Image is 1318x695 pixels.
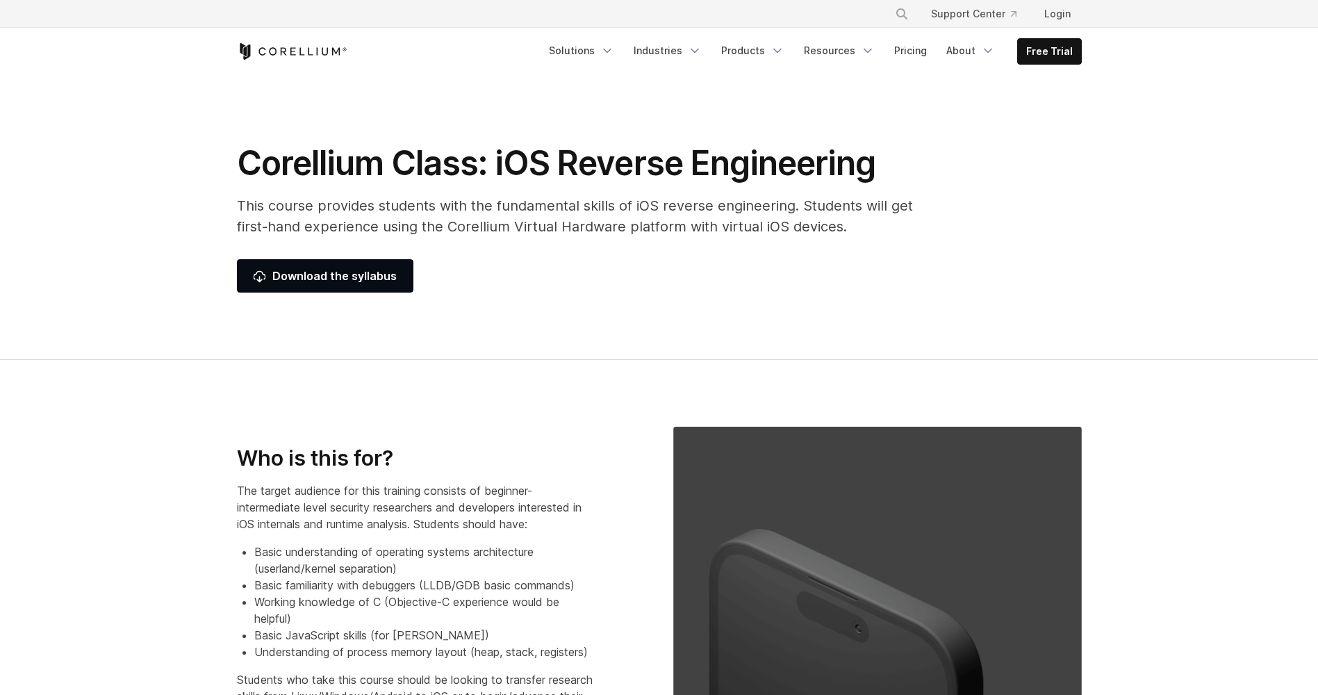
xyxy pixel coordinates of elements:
a: Corellium Home [237,43,347,60]
li: Basic understanding of operating systems architecture (userland/kernel separation) [254,543,593,577]
li: Basic JavaScript skills (for [PERSON_NAME]) [254,627,593,644]
a: About [938,38,1003,63]
h1: Corellium Class: iOS Reverse Engineering [237,142,932,184]
div: Navigation Menu [541,38,1082,65]
a: Pricing [886,38,935,63]
a: Login [1033,1,1082,26]
li: Basic familiarity with debuggers (LLDB/GDB basic commands) [254,577,593,594]
a: Industries [625,38,710,63]
a: Resources [796,38,883,63]
li: Understanding of process memory layout (heap, stack, registers) [254,644,593,660]
span: Download the syllabus [254,268,397,284]
a: Products [713,38,793,63]
a: Solutions [541,38,623,63]
a: Free Trial [1018,39,1081,64]
button: Search [889,1,914,26]
a: Support Center [920,1,1028,26]
p: The target audience for this training consists of beginner-intermediate level security researcher... [237,482,593,532]
div: Navigation Menu [878,1,1082,26]
p: This course provides students with the fundamental skills of iOS reverse engineering. Students wi... [237,195,932,237]
li: Working knowledge of C (Objective-C experience would be helpful) [254,594,593,627]
a: Download the syllabus [237,259,413,293]
h3: Who is this for? [237,445,593,472]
